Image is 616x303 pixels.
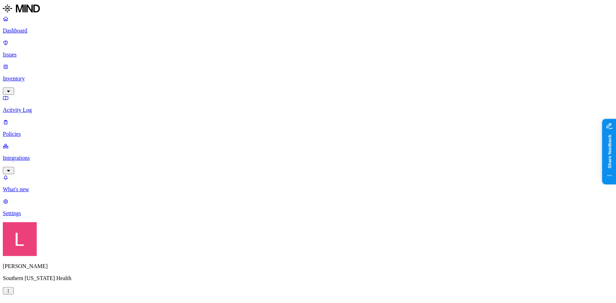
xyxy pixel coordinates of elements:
a: Policies [3,119,613,137]
p: Integrations [3,155,613,161]
img: Landen Brown [3,222,37,256]
p: What's new [3,186,613,193]
a: Inventory [3,63,613,94]
a: Dashboard [3,16,613,34]
a: Activity Log [3,95,613,113]
a: Integrations [3,143,613,173]
p: Southern [US_STATE] Health [3,275,613,281]
a: Issues [3,40,613,58]
p: Issues [3,51,613,58]
a: What's new [3,174,613,193]
p: Inventory [3,75,613,82]
p: Policies [3,131,613,137]
p: Dashboard [3,28,613,34]
a: Settings [3,198,613,217]
p: Settings [3,210,613,217]
p: Activity Log [3,107,613,113]
img: MIND [3,3,40,14]
a: MIND [3,3,613,16]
